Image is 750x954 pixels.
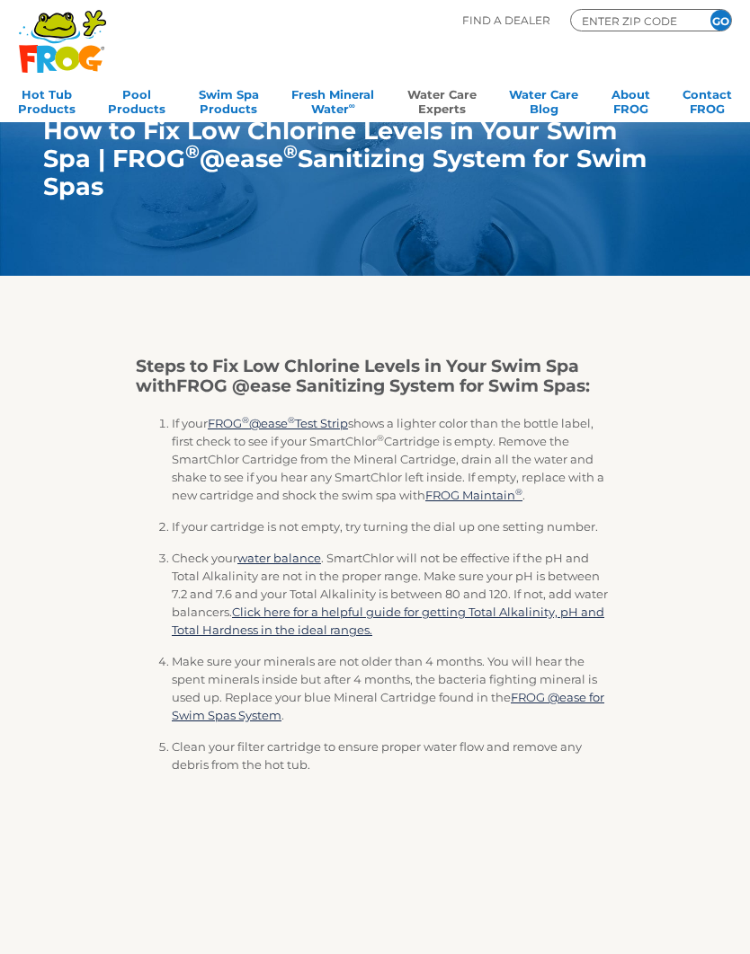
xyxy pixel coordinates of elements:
[185,140,200,163] sup: ®
[349,101,355,110] sup: ∞
[462,9,550,31] p: Find A Dealer
[242,415,249,425] sup: ®
[377,433,384,443] sup: ®
[612,82,650,118] a: AboutFROG
[683,82,732,118] a: ContactFROG
[172,414,614,517] li: If your shows a lighter color than the bottle label, first check to see if your SmartChlor Cartri...
[172,738,614,787] li: Clean your filter cartridge to ensure proper water flow and remove any debris from the hot tub.
[172,549,614,652] li: Check your . SmartChlor will not be effective if the pH and Total Alkalinity are not in the prope...
[710,10,731,31] input: GO
[172,605,604,637] a: Click here for a helpful guide for getting Total Alkalinity, pH and Total Hardness in the ideal r...
[291,82,374,118] a: Fresh MineralWater∞
[288,415,295,425] sup: ®
[425,488,522,502] a: FROG Maintain®
[176,375,590,396] strong: FROG @ease Sanitizing System for Swim Spas:
[509,82,578,118] a: Water CareBlog
[580,13,688,29] input: Zip Code Form
[172,652,614,738] li: Make sure your minerals are not older than 4 months. You will hear the spent minerals inside but ...
[208,416,348,430] a: FROG®@ease®Test Strip
[407,82,477,118] a: Water CareExperts
[172,517,614,549] li: If your cartridge is not empty, try turning the dial up one setting number.
[136,356,579,396] strong: Steps to Fix Low Chlorine Levels in Your Swim Spa with
[108,82,165,118] a: PoolProducts
[237,551,321,565] a: water balance
[199,82,259,118] a: Swim SpaProducts
[515,487,522,497] sup: ®
[43,117,662,200] h1: How to Fix Low Chlorine Levels in Your Swim Spa | FROG @ease Sanitizing System for Swim Spas
[283,140,298,163] sup: ®
[18,82,76,118] a: Hot TubProducts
